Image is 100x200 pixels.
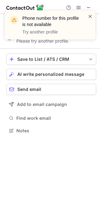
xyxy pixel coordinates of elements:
button: Notes [6,126,96,135]
img: ContactOut v5.3.10 [6,4,44,11]
span: Add to email campaign [17,102,67,107]
span: Notes [16,128,94,134]
button: Add to email campaign [6,99,96,110]
header: Phone number for this profile is not available [22,15,80,28]
span: Find work email [16,115,94,121]
button: Send email [6,84,96,95]
span: AI write personalized message [17,72,84,77]
img: warning [9,15,19,25]
p: Try another profile [22,29,80,35]
button: Find work email [6,114,96,123]
button: AI write personalized message [6,69,96,80]
div: Save to List / ATS / CRM [17,57,85,62]
span: Send email [17,87,41,92]
button: save-profile-one-click [6,54,96,65]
